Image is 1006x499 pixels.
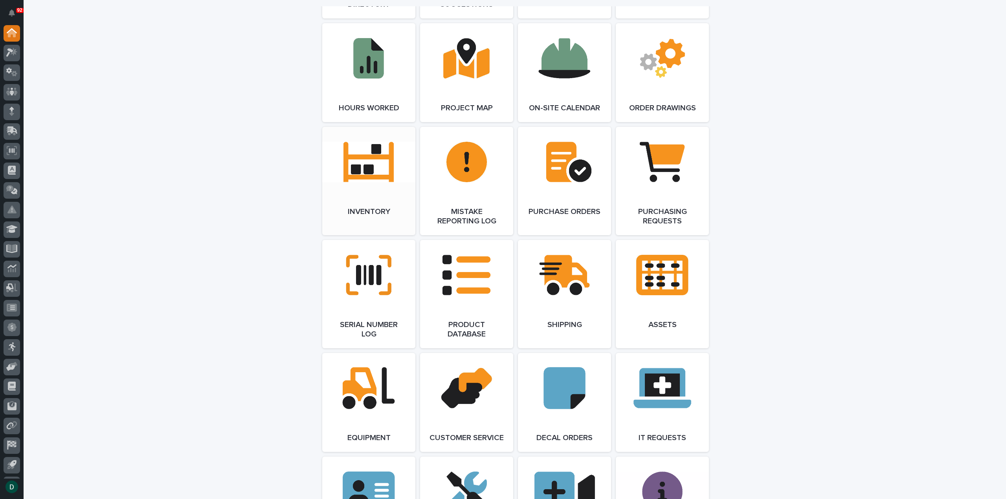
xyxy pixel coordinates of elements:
a: Project Map [420,23,513,122]
a: Purchasing Requests [616,127,709,235]
a: Inventory [322,127,415,235]
a: On-Site Calendar [518,23,611,122]
a: Decal Orders [518,353,611,452]
a: Product Database [420,240,513,348]
a: Shipping [518,240,611,348]
a: IT Requests [616,353,709,452]
div: Notifications92 [10,9,20,22]
p: 92 [17,7,22,13]
a: Hours Worked [322,23,415,122]
a: Order Drawings [616,23,709,122]
a: Customer Service [420,353,513,452]
button: Notifications [4,5,20,21]
a: Mistake Reporting Log [420,127,513,235]
a: Purchase Orders [518,127,611,235]
a: Assets [616,240,709,348]
a: Equipment [322,353,415,452]
button: users-avatar [4,479,20,495]
a: Serial Number Log [322,240,415,348]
